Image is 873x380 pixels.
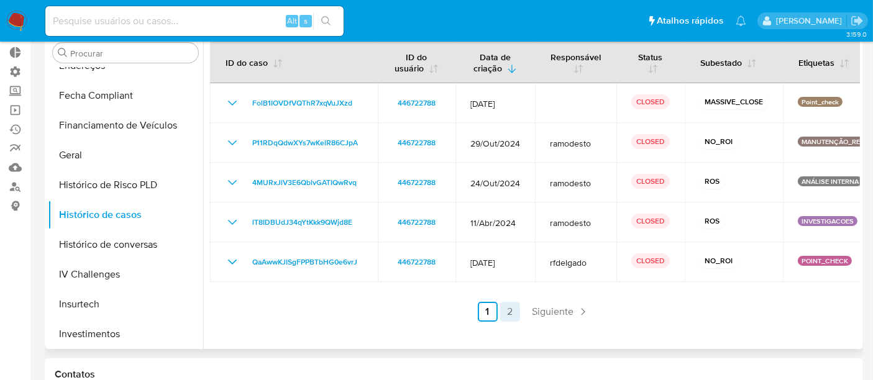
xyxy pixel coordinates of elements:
p: alexandra.macedo@mercadolivre.com [776,15,846,27]
button: Financiamento de Veículos [48,111,203,140]
button: IV Challenges [48,260,203,289]
a: Sair [851,14,864,27]
button: Geral [48,140,203,170]
button: Histórico de conversas [48,230,203,260]
input: Pesquise usuários ou casos... [45,13,344,29]
span: Atalhos rápidos [657,14,723,27]
a: Notificações [736,16,746,26]
button: Histórico de casos [48,200,203,230]
button: search-icon [313,12,339,30]
span: 3.159.0 [846,29,867,39]
button: Fecha Compliant [48,81,203,111]
button: Procurar [58,48,68,58]
button: Histórico de Risco PLD [48,170,203,200]
span: Alt [287,15,297,27]
button: Insurtech [48,289,203,319]
span: s [304,15,308,27]
input: Procurar [70,48,193,59]
button: Investimentos [48,319,203,349]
